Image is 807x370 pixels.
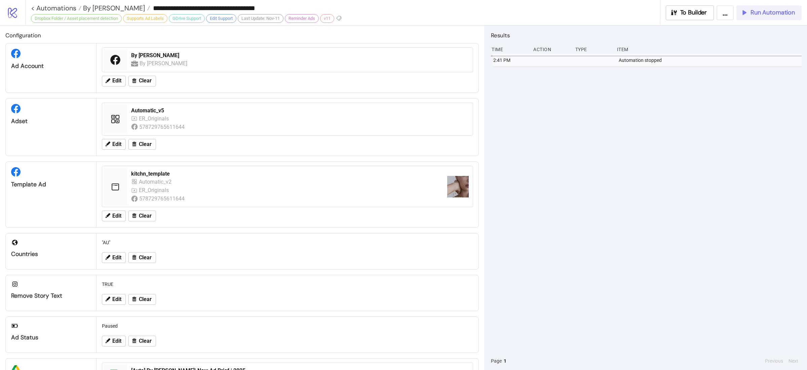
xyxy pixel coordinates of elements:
div: Paused [99,320,476,332]
div: Time [491,43,528,56]
div: Action [533,43,570,56]
span: By [PERSON_NAME] [81,4,145,12]
span: Page [491,357,502,365]
button: Edit [102,294,126,305]
div: Automatic_v2 [139,178,173,186]
img: https://scontent-fra5-2.xx.fbcdn.net/v/t45.1600-4/491810685_4161197284112418_8076818386669981967_... [447,176,469,197]
div: Last Update: Nov-11 [238,14,283,23]
h2: Results [491,31,802,40]
div: Automatic_v5 [131,107,469,114]
button: Edit [102,211,126,221]
span: Edit [112,141,121,147]
h2: Configuration [5,31,479,40]
div: v11 [320,14,334,23]
a: By [PERSON_NAME] [81,5,150,11]
div: Supports Ad Labels [123,14,167,23]
div: ER_Originals [139,114,170,123]
span: Edit [112,213,121,219]
button: Clear [128,139,156,150]
div: TRUE [99,278,476,291]
div: GDrive Support [169,14,205,23]
button: 1 [502,357,508,365]
button: ... [717,5,734,20]
button: Edit [102,336,126,346]
button: Edit [102,139,126,150]
button: Next [786,357,800,365]
a: < Automations [31,5,81,11]
div: Ad Account [11,62,91,70]
span: Clear [139,296,152,302]
div: kitchn_template [131,170,442,178]
div: Template Ad [11,181,91,188]
button: Clear [128,294,156,305]
div: 578729765611644 [139,123,186,131]
button: Clear [128,76,156,86]
div: Item [616,43,802,56]
div: Remove Story Text [11,292,91,300]
div: Ad Status [11,334,91,341]
button: Clear [128,336,156,346]
span: To Builder [680,9,707,16]
div: Dropbox Folder / Asset placement detection [31,14,122,23]
span: Edit [112,255,121,261]
span: Clear [139,255,152,261]
div: 2:41 PM [493,54,530,67]
div: Edit Support [206,14,236,23]
button: Clear [128,211,156,221]
div: ER_Originals [139,186,170,194]
button: Edit [102,252,126,263]
div: Automation stopped [618,54,803,67]
button: Run Automation [736,5,802,20]
div: 578729765611644 [139,194,186,203]
div: "AU" [99,236,476,249]
span: Run Automation [751,9,795,16]
div: By [PERSON_NAME] [140,59,188,68]
span: Clear [139,141,152,147]
span: Edit [112,338,121,344]
div: Type [575,43,612,56]
span: Clear [139,338,152,344]
div: Reminder Ads [285,14,319,23]
span: Clear [139,78,152,84]
div: Adset [11,117,91,125]
button: Clear [128,252,156,263]
button: Edit [102,76,126,86]
div: Countries [11,250,91,258]
span: Edit [112,78,121,84]
span: Edit [112,296,121,302]
span: Clear [139,213,152,219]
button: To Builder [666,5,714,20]
div: By [PERSON_NAME] [131,52,469,59]
button: Previous [763,357,785,365]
